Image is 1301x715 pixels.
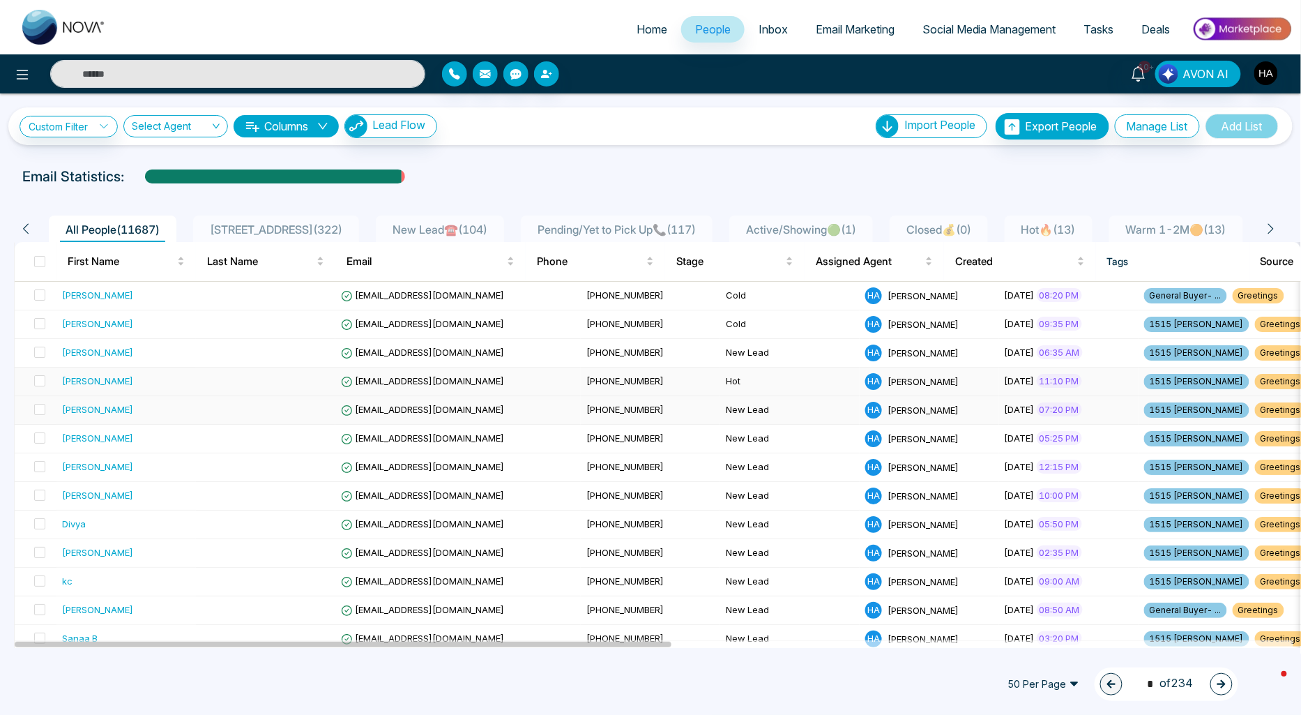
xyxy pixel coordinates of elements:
span: Email [347,253,504,270]
span: Home [637,22,667,36]
span: 1515 [PERSON_NAME] [1144,631,1249,647]
span: [EMAIL_ADDRESS][DOMAIN_NAME] [341,575,504,587]
img: Lead Flow [1159,64,1178,84]
span: 11:10 PM [1037,374,1082,388]
img: Market-place.gif [1192,13,1293,45]
span: H A [865,573,882,590]
span: H A [865,631,882,647]
span: 10+ [1139,61,1151,73]
span: [DATE] [1005,490,1035,501]
a: Lead FlowLead Flow [339,114,437,138]
td: Hot [720,368,860,396]
div: [PERSON_NAME] [62,288,133,302]
span: [PHONE_NUMBER] [586,347,664,358]
span: [PHONE_NUMBER] [586,490,664,501]
div: [PERSON_NAME] [62,603,133,617]
span: [PERSON_NAME] [888,518,959,529]
a: Social Media Management [908,16,1070,43]
span: [PERSON_NAME] [888,604,959,615]
span: Import People [904,118,975,132]
span: 1515 [PERSON_NAME] [1144,545,1249,561]
span: [EMAIL_ADDRESS][DOMAIN_NAME] [341,461,504,472]
span: AVON AI [1183,66,1229,82]
span: 1515 [PERSON_NAME] [1144,460,1249,475]
span: [PERSON_NAME] [888,547,959,558]
span: [EMAIL_ADDRESS][DOMAIN_NAME] [341,347,504,358]
a: 10+ [1122,61,1155,85]
span: [PHONE_NUMBER] [586,604,664,615]
span: [EMAIL_ADDRESS][DOMAIN_NAME] [341,604,504,615]
div: Sanaa B [62,631,98,645]
span: of 234 [1139,675,1194,693]
img: Nova CRM Logo [22,10,106,45]
span: [DATE] [1005,575,1035,587]
span: Last Name [207,253,314,270]
span: New Lead☎️ ( 104 ) [387,223,493,236]
a: Tasks [1070,16,1128,43]
span: H A [865,488,882,504]
span: 50 Per Page [998,673,1089,695]
span: [PHONE_NUMBER] [586,318,664,329]
span: H A [865,345,882,361]
span: Phone [537,253,644,270]
div: [PERSON_NAME] [62,402,133,416]
span: [DATE] [1005,347,1035,358]
th: Assigned Agent [805,242,944,281]
span: [PERSON_NAME] [888,461,959,472]
div: kc [62,574,73,588]
div: Divya [62,517,86,531]
a: People [681,16,745,43]
span: 1515 [PERSON_NAME] [1144,402,1249,418]
button: AVON AI [1155,61,1241,87]
span: 1515 [PERSON_NAME] [1144,574,1249,589]
th: Email [335,242,526,281]
span: [DATE] [1005,289,1035,301]
span: [PERSON_NAME] [888,575,959,587]
button: Columnsdown [234,115,339,137]
span: [PHONE_NUMBER] [586,404,664,415]
td: New Lead [720,511,860,539]
div: [PERSON_NAME] [62,460,133,474]
span: [EMAIL_ADDRESS][DOMAIN_NAME] [341,518,504,529]
span: Closed💰 ( 0 ) [901,223,977,236]
span: Greetings [1233,603,1284,618]
img: Lead Flow [345,115,367,137]
a: Custom Filter [20,116,118,137]
td: New Lead [720,625,860,654]
div: [PERSON_NAME] [62,374,133,388]
span: 08:20 PM [1037,288,1082,302]
span: [PHONE_NUMBER] [586,461,664,472]
span: Export People [1026,119,1097,133]
span: [PERSON_NAME] [888,404,959,415]
span: [PERSON_NAME] [888,289,959,301]
span: H A [865,602,882,619]
span: [PHONE_NUMBER] [586,633,664,644]
img: User Avatar [1254,61,1278,85]
span: [DATE] [1005,432,1035,444]
span: [DATE] [1005,404,1035,415]
span: Greetings [1233,288,1284,303]
span: [PERSON_NAME] [888,490,959,501]
span: [PERSON_NAME] [888,633,959,644]
span: [PHONE_NUMBER] [586,375,664,386]
span: [EMAIL_ADDRESS][DOMAIN_NAME] [341,318,504,329]
span: People [695,22,731,36]
span: 1515 [PERSON_NAME] [1144,488,1249,504]
span: General Buyer- ... [1144,603,1227,618]
td: New Lead [720,425,860,453]
a: Inbox [745,16,802,43]
span: [PERSON_NAME] [888,432,959,444]
td: New Lead [720,396,860,425]
span: H A [865,545,882,562]
th: Created [944,242,1095,281]
td: New Lead [720,596,860,625]
div: [PERSON_NAME] [62,488,133,502]
span: Stage [676,253,783,270]
p: Email Statistics: [22,166,124,187]
span: Inbox [759,22,788,36]
span: H A [865,459,882,476]
span: Pending/Yet to Pick Up📞 ( 117 ) [532,223,701,236]
span: Email Marketing [816,22,895,36]
span: 06:35 AM [1037,345,1083,359]
span: [PHONE_NUMBER] [586,575,664,587]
